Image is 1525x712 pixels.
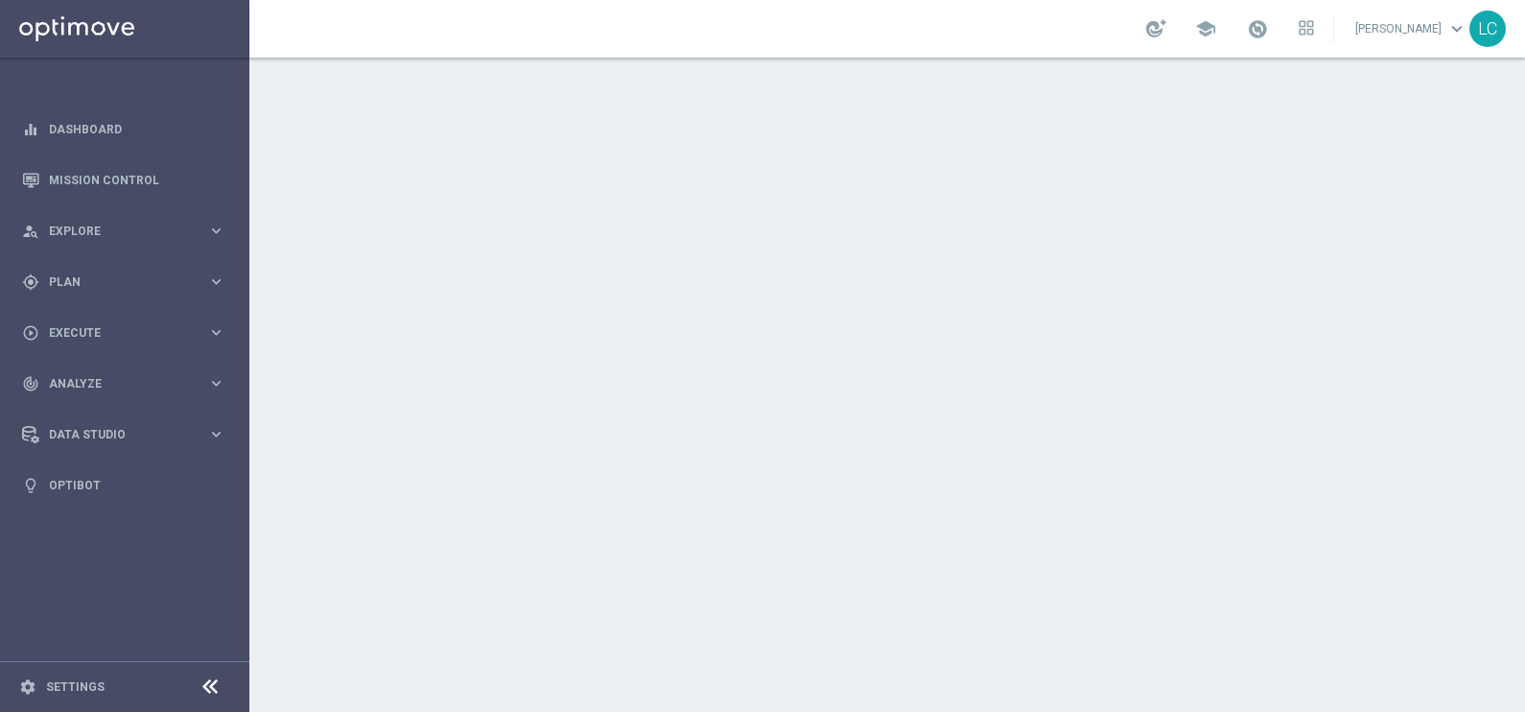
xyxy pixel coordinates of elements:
i: gps_fixed [22,273,39,291]
a: Optibot [49,460,225,510]
span: Plan [49,276,207,288]
div: Explore [22,223,207,240]
button: Data Studio keyboard_arrow_right [21,427,226,442]
i: lightbulb [22,477,39,494]
i: keyboard_arrow_right [207,222,225,240]
i: play_circle_outline [22,324,39,342]
button: person_search Explore keyboard_arrow_right [21,224,226,239]
div: Dashboard [22,104,225,154]
button: gps_fixed Plan keyboard_arrow_right [21,274,226,290]
span: Execute [49,327,207,339]
a: [PERSON_NAME]keyboard_arrow_down [1353,14,1469,43]
div: Mission Control [22,154,225,205]
i: keyboard_arrow_right [207,273,225,291]
i: keyboard_arrow_right [207,323,225,342]
span: Analyze [49,378,207,390]
span: Data Studio [49,429,207,440]
span: school [1195,18,1216,39]
a: Dashboard [49,104,225,154]
a: Mission Control [49,154,225,205]
i: keyboard_arrow_right [207,425,225,443]
a: Settings [46,681,105,693]
button: play_circle_outline Execute keyboard_arrow_right [21,325,226,341]
i: keyboard_arrow_right [207,374,225,392]
i: track_changes [22,375,39,392]
div: Plan [22,273,207,291]
button: equalizer Dashboard [21,122,226,137]
div: LC [1469,11,1506,47]
button: Mission Control [21,173,226,188]
span: Explore [49,225,207,237]
div: Optibot [22,460,225,510]
i: equalizer [22,121,39,138]
div: Execute [22,324,207,342]
div: Analyze [22,375,207,392]
i: settings [19,678,36,696]
button: lightbulb Optibot [21,478,226,493]
i: person_search [22,223,39,240]
span: keyboard_arrow_down [1446,18,1467,39]
button: track_changes Analyze keyboard_arrow_right [21,376,226,392]
div: Data Studio [22,426,207,443]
